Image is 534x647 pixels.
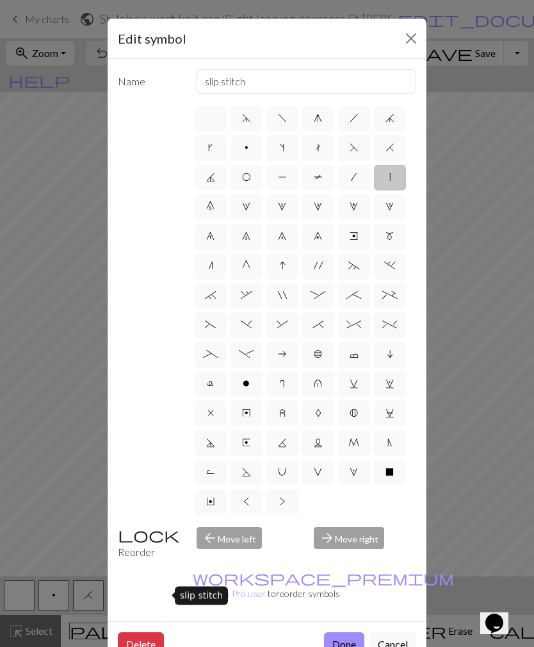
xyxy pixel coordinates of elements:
span: ~ [348,260,360,271]
span: j [385,113,394,123]
div: slip stitch [175,587,228,605]
span: b [314,349,323,359]
span: 3 [314,201,322,212]
span: workspace_premium [193,569,454,587]
span: o [243,378,250,389]
a: Become a Pro user [193,573,454,599]
span: | [389,172,391,182]
span: m [385,231,394,241]
span: " [278,290,287,300]
span: h [350,113,359,123]
span: : [311,290,325,300]
span: u [314,378,322,389]
span: T [314,172,323,182]
span: 4 [350,201,358,212]
span: 9 [314,231,322,241]
span: C [385,408,394,418]
span: t [316,142,321,153]
span: ` [205,290,216,300]
span: r [280,378,284,389]
span: k [208,142,213,153]
label: Name [110,69,189,94]
span: l [207,378,214,389]
button: Close [401,28,421,49]
span: a [278,349,287,359]
span: v [350,378,359,389]
span: ) [241,319,252,330]
span: y [242,408,251,418]
span: c [350,349,359,359]
span: P [278,172,287,182]
span: A [315,408,321,418]
span: 6 [206,231,214,241]
span: V [314,467,322,477]
span: X [385,467,394,477]
span: J [206,172,215,182]
span: _ [203,349,218,359]
span: Y [206,496,214,507]
span: 7 [242,231,250,241]
span: d [242,113,251,123]
span: + [382,290,397,300]
span: - [239,349,254,359]
span: G [242,260,250,271]
span: z [279,408,286,418]
span: U [278,467,286,477]
span: B [350,408,358,418]
span: W [350,467,358,477]
span: p [245,142,248,153]
span: D [206,437,215,448]
span: L [314,437,323,448]
span: / [351,172,357,182]
span: ' [314,260,323,271]
span: ( [205,319,216,330]
span: 1 [242,201,250,212]
span: K [278,437,287,448]
span: E [242,437,250,448]
span: & [277,319,288,330]
span: f [278,113,287,123]
span: O [242,172,251,182]
span: 0 [206,201,214,212]
span: S [242,467,251,477]
span: R [206,467,215,477]
span: N [387,437,392,448]
span: ; [346,290,361,300]
span: 5 [385,201,394,212]
span: i [387,349,393,359]
span: I [279,260,286,271]
div: Reorder [110,527,189,560]
span: < [243,496,250,507]
span: % [382,319,397,330]
span: 8 [278,231,286,241]
iframe: chat widget [480,596,521,634]
span: e [350,231,358,241]
span: M [348,437,359,448]
span: 2 [278,201,286,212]
span: , [241,290,252,300]
span: s [280,142,284,153]
span: . [384,260,396,271]
span: H [385,142,394,153]
h5: Edit symbol [118,29,186,48]
span: x [207,408,214,418]
span: ^ [346,319,361,330]
span: n [208,260,213,271]
span: w [385,378,394,389]
small: to reorder symbols [193,573,454,599]
span: g [314,113,322,123]
span: F [350,142,359,153]
span: > [279,496,286,507]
